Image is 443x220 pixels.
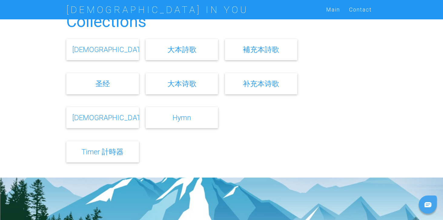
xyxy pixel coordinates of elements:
iframe: Chat [417,193,438,215]
a: 大本诗歌 [167,79,197,88]
a: 補充本詩歌 [243,45,279,54]
a: 大本詩歌 [167,45,197,54]
a: Hymn [173,113,191,122]
a: [DEMOGRAPHIC_DATA] [72,45,147,54]
h2: Collections [66,13,376,31]
a: [DEMOGRAPHIC_DATA] [72,113,147,122]
a: 圣经 [95,79,110,88]
a: 补充本诗歌 [243,79,279,88]
a: Timer 計時器 [82,147,124,156]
